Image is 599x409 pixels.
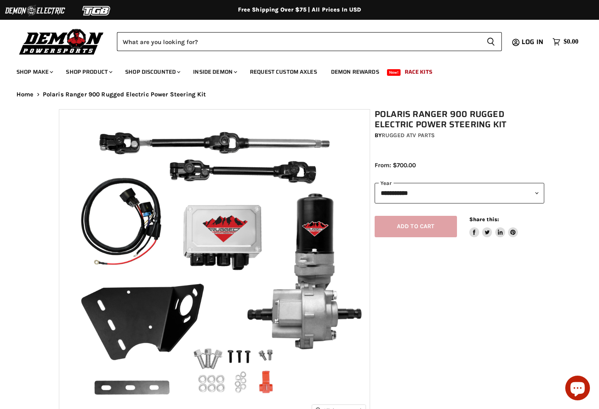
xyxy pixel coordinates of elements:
a: $0.00 [548,36,583,48]
a: Log in [518,38,548,46]
img: TGB Logo 2 [66,3,128,19]
inbox-online-store-chat: Shopify online store chat [563,376,592,402]
a: Race Kits [399,63,438,80]
a: Home [16,91,34,98]
h1: Polaris Ranger 900 Rugged Electric Power Steering Kit [375,109,545,130]
span: Polaris Ranger 900 Rugged Electric Power Steering Kit [43,91,206,98]
a: Rugged ATV Parts [382,132,435,139]
img: Demon Powersports [16,27,107,56]
span: $0.00 [564,38,578,46]
span: New! [387,69,401,76]
img: Demon Electric Logo 2 [4,3,66,19]
form: Product [117,32,502,51]
span: Share this: [469,216,499,222]
ul: Main menu [10,60,576,80]
a: Request Custom Axles [244,63,323,80]
span: From: $700.00 [375,161,416,169]
div: by [375,131,545,140]
a: Shop Make [10,63,58,80]
button: Search [480,32,502,51]
span: Log in [522,37,543,47]
aside: Share this: [469,216,518,238]
a: Shop Discounted [119,63,185,80]
a: Demon Rewards [325,63,385,80]
a: Shop Product [60,63,117,80]
select: year [375,183,545,203]
a: Inside Demon [187,63,242,80]
input: Search [117,32,480,51]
